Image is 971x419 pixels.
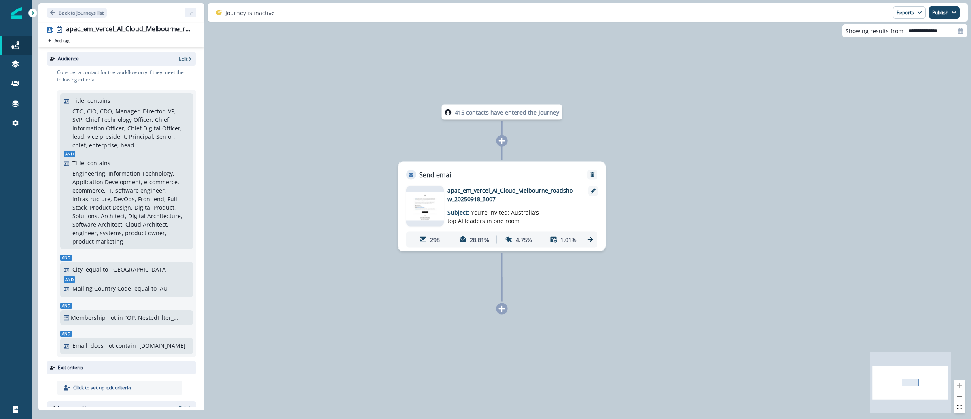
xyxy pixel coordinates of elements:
p: Mailing Country Code [72,284,131,293]
p: not in [107,313,123,322]
p: 298 [430,235,440,244]
p: Showing results from [846,27,903,35]
p: 28.81% [470,235,489,244]
p: Send email [419,170,453,180]
p: Title [72,159,84,167]
p: does not contain [91,341,136,350]
button: Add tag [47,37,71,44]
p: contains [87,159,110,167]
button: zoom out [954,391,965,402]
span: You’re invited: Australia’s top AI leaders in one room [447,208,539,225]
p: Membership [71,313,106,322]
p: Exit criteria [58,364,83,371]
p: Audience [58,55,79,62]
button: sidebar collapse toggle [185,8,196,17]
p: apac_em_vercel_AI_Cloud_Melbourne_roadshow_20250918_3007 [447,186,577,203]
p: Add tag [55,38,69,43]
p: Journey is inactive [225,9,275,17]
p: AU [160,284,167,293]
p: "OP: NestedFilter_MasterEmailSuppression+3daygov" [125,313,179,322]
button: Reports [893,6,926,19]
p: [GEOGRAPHIC_DATA] [111,265,168,274]
p: 4.75% [516,235,532,244]
span: And [60,331,72,337]
div: 415 contacts have entered the journey [424,105,580,120]
span: And [64,151,75,157]
button: Edit [179,405,193,412]
img: email asset unavailable [406,192,444,221]
p: 1.01% [560,235,577,244]
p: Subject: [447,203,549,225]
p: CTO, CIO, CDO, Manager, Director, VP, SVP, Chief Technology Officer, Chief Information Officer, C... [72,107,188,149]
div: apac_em_vercel_AI_Cloud_Melbourne_roadshow_20250918_3007 [66,25,193,34]
p: Consider a contact for the workflow only if they meet the following criteria [57,69,196,83]
span: And [60,255,72,261]
p: equal to [134,284,157,293]
p: contains [87,96,110,105]
button: Edit [179,55,193,62]
button: fit view [954,402,965,413]
p: 415 contacts have entered the journey [455,108,559,117]
p: Engineering, Information Technology, Application Development, e-commerce, ecommerce, IT, software... [72,169,188,246]
p: Back to journeys list [59,9,104,16]
button: Go back [47,8,107,18]
p: City [72,265,83,274]
p: Edit [179,405,187,412]
span: And [60,303,72,309]
p: Click to set up exit criteria [73,384,131,391]
p: Journey settings [58,404,94,412]
button: Remove [586,172,599,178]
p: Title [72,96,84,105]
div: Send emailRemoveemail asset unavailableapac_em_vercel_AI_Cloud_Melbourne_roadshow_20250918_3007Su... [398,162,606,251]
p: Email [72,341,87,350]
span: And [64,276,75,283]
p: Edit [179,55,187,62]
p: equal to [86,265,108,274]
button: Publish [929,6,960,19]
img: Inflection [11,7,22,19]
p: [DOMAIN_NAME] [139,341,186,350]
